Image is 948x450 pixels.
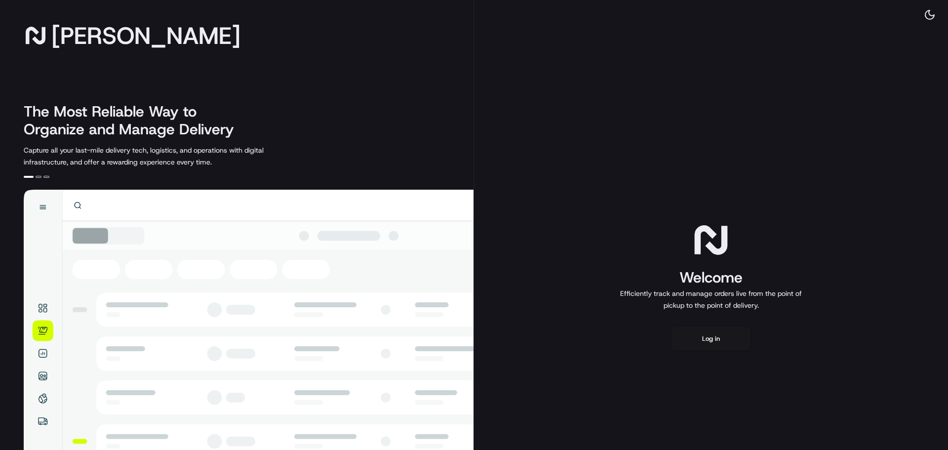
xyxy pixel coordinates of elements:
[616,287,806,311] p: Efficiently track and manage orders live from the point of pickup to the point of delivery.
[24,103,245,138] h2: The Most Reliable Way to Organize and Manage Delivery
[616,268,806,287] h1: Welcome
[24,144,308,168] p: Capture all your last-mile delivery tech, logistics, and operations with digital infrastructure, ...
[51,26,240,45] span: [PERSON_NAME]
[671,327,750,351] button: Log in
